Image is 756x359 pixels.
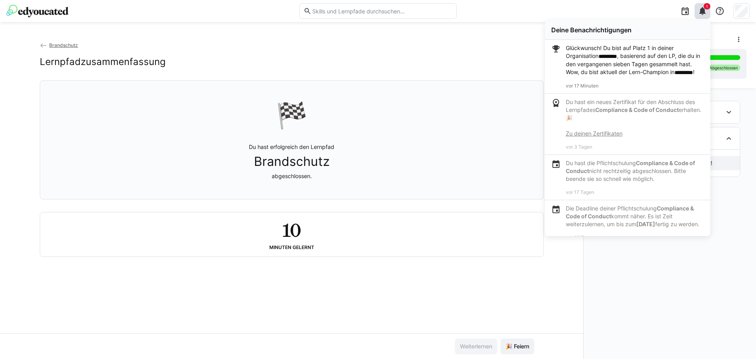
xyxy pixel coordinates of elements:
a: Brandschutz [40,42,78,48]
button: Weiterlernen [455,339,497,354]
div: Minuten gelernt [269,245,314,250]
h2: Lernpfadzusammenfassung [40,56,166,68]
span: 🎉 Feiern [504,342,530,350]
input: Skills und Lernpfade durchsuchen… [311,7,452,15]
div: Abgeschlossen [707,65,740,71]
span: 1 [706,4,708,9]
span: Weiterlernen [459,342,493,350]
div: Deine Benachrichtigungen [551,26,704,34]
a: Zu deinen Zertifikaten [566,130,623,137]
span: vor 17 Tagen [566,189,594,195]
button: 🎉 Feiern [500,339,534,354]
b: Compliance & Code of Conduct [566,160,695,174]
span: vor 17 Minuten [566,83,598,89]
b: [DATE] [636,221,655,227]
span: Brandschutz [49,42,78,48]
p: Du hast die Pflichtschulung nicht rechtzeitig abgeschlossen. Bitte beende sie so schnell wie mögl... [566,159,704,183]
strong: Compliance & Code of Conduct [595,106,679,113]
span: vor 3 Tagen [566,144,592,150]
p: Du hast erfolgreich den Lernpfad abgeschlossen. [249,143,334,180]
div: 🏁 [276,100,308,130]
h2: 10 [282,219,301,242]
p: Du hast ein neues Zertifikat für den Abschluss des Lernpfades erhalten. 🎉 [566,98,704,138]
b: Compliance & Code of Conduct [566,205,694,219]
p: Die Deadline deiner Pflichtschulung kommt näher. Es ist Zeit weiterzulernen, um bis zum fertig zu... [566,205,704,228]
p: Glückwunsch! Du bist auf Platz 1 in deiner Organisation , basierend auf den LP, die du in den ver... [566,44,704,76]
span: Brandschutz [254,154,330,169]
span: vor 25 Tagen [566,234,595,240]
